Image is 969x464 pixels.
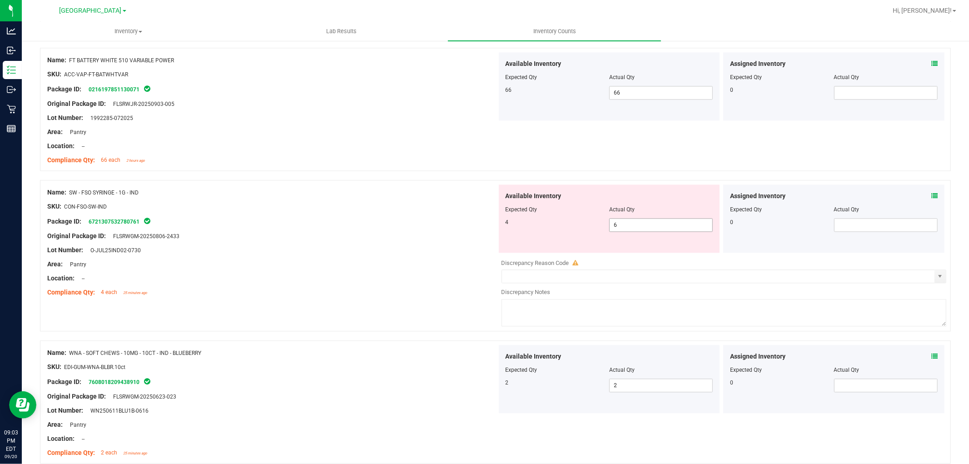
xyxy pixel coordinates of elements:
[65,422,86,428] span: Pantry
[64,204,107,210] span: CON-FSO-SW-IND
[89,219,139,225] a: 6721307532780761
[64,71,128,78] span: ACC-VAP-FT-BATWHTVAR
[77,436,84,442] span: --
[69,350,201,356] span: WNA - SOFT CHEWS - 10MG - 10CT - IND - BLUEBERRY
[65,261,86,268] span: Pantry
[730,205,834,214] div: Expected Qty
[730,366,834,374] div: Expected Qty
[4,453,18,460] p: 09/20
[126,159,145,163] span: 2 hours ago
[47,232,106,239] span: Original Package ID:
[47,114,83,121] span: Lot Number:
[47,421,63,428] span: Area:
[64,364,125,370] span: EDI-GUM-WNA-BLBR.10ct
[4,429,18,453] p: 09:03 PM EDT
[47,435,75,442] span: Location:
[609,367,635,373] span: Actual Qty
[22,22,235,41] a: Inventory
[730,73,834,81] div: Expected Qty
[610,86,712,99] input: 66
[730,379,834,387] div: 0
[506,206,537,213] span: Expected Qty
[730,191,785,201] span: Assigned Inventory
[47,128,63,135] span: Area:
[47,100,106,107] span: Original Package ID:
[7,85,16,94] inline-svg: Outbound
[730,218,834,226] div: 0
[506,367,537,373] span: Expected Qty
[47,449,95,456] span: Compliance Qty:
[235,22,448,41] a: Lab Results
[47,218,81,225] span: Package ID:
[7,26,16,35] inline-svg: Analytics
[834,366,938,374] div: Actual Qty
[9,391,36,419] iframe: Resource center
[47,289,95,296] span: Compliance Qty:
[123,291,147,295] span: 25 minutes ago
[109,233,179,239] span: FLSRWGM-20250806-2433
[109,394,176,400] span: FLSRWGM-20250623-023
[77,275,84,282] span: --
[47,142,75,150] span: Location:
[934,270,946,283] span: select
[22,27,234,35] span: Inventory
[7,105,16,114] inline-svg: Retail
[101,449,117,456] span: 2 each
[893,7,952,14] span: Hi, [PERSON_NAME]!
[47,349,66,356] span: Name:
[609,74,635,80] span: Actual Qty
[47,203,61,210] span: SKU:
[47,56,66,64] span: Name:
[730,86,834,94] div: 0
[610,219,712,231] input: 6
[834,205,938,214] div: Actual Qty
[7,124,16,133] inline-svg: Reports
[47,70,61,78] span: SKU:
[89,86,139,93] a: 0216197851130071
[101,157,120,163] span: 66 each
[506,87,512,93] span: 66
[506,219,509,225] span: 4
[7,46,16,55] inline-svg: Inbound
[506,59,562,69] span: Available Inventory
[86,115,133,121] span: 1992285-072025
[69,57,174,64] span: FT BATTERY WHITE 510 VARIABLE POWER
[610,379,712,392] input: 2
[730,59,785,69] span: Assigned Inventory
[47,378,81,385] span: Package ID:
[502,288,947,297] div: Discrepancy Notes
[86,247,141,254] span: O-JUL25IND02-0730
[834,73,938,81] div: Actual Qty
[143,84,151,93] span: In Sync
[86,408,149,414] span: WN250611BLU1B-0616
[101,289,117,295] span: 4 each
[65,129,86,135] span: Pantry
[47,260,63,268] span: Area:
[47,407,83,414] span: Lot Number:
[123,451,147,455] span: 25 minutes ago
[47,363,61,370] span: SKU:
[314,27,369,35] span: Lab Results
[506,352,562,361] span: Available Inventory
[77,143,84,150] span: --
[47,393,106,400] span: Original Package ID:
[7,65,16,75] inline-svg: Inventory
[89,379,139,385] a: 7608018209438910
[47,246,83,254] span: Lot Number:
[60,7,122,15] span: [GEOGRAPHIC_DATA]
[506,191,562,201] span: Available Inventory
[143,216,151,225] span: In Sync
[448,22,661,41] a: Inventory Counts
[521,27,588,35] span: Inventory Counts
[502,259,569,266] span: Discrepancy Reason Code
[143,377,151,386] span: In Sync
[69,190,139,196] span: SW - FSO SYRINGE - 1G - IND
[109,101,174,107] span: FLSRWJR-20250903-005
[47,189,66,196] span: Name:
[730,352,785,361] span: Assigned Inventory
[506,379,509,386] span: 2
[506,74,537,80] span: Expected Qty
[47,85,81,93] span: Package ID:
[47,156,95,164] span: Compliance Qty:
[47,274,75,282] span: Location:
